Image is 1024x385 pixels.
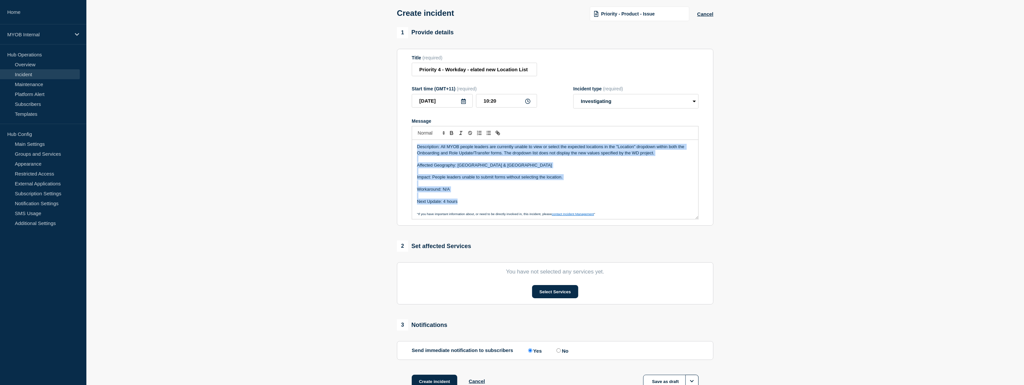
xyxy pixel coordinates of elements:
div: Set affected Services [397,241,471,252]
div: Message [412,118,699,124]
button: Toggle link [493,129,502,137]
input: HH:MM [476,94,537,108]
span: (required) [457,86,477,91]
label: Yes [527,347,542,354]
div: Start time (GMT+11) [412,86,537,91]
div: Message [412,140,698,219]
p: Impact: People leaders unable to submit forms without selecting the location. [417,174,693,180]
p: Affected Geography: [GEOGRAPHIC_DATA] & [GEOGRAPHIC_DATA] [417,162,693,168]
a: contact Incident Management [552,212,594,216]
button: Toggle italic text [456,129,466,137]
span: "If you have important information about, or need to be directly involved in, this incident, please [417,212,552,216]
img: template icon [594,11,599,17]
div: Notifications [397,319,447,331]
span: 3 [397,319,408,331]
button: Toggle strikethrough text [466,129,475,137]
div: Provide details [397,27,454,38]
button: Cancel [469,378,485,384]
p: Description: All MYOB people leaders are currently unable to view or select the expected location... [417,144,693,156]
span: (required) [603,86,623,91]
p: You have not selected any services yet. [412,269,699,275]
input: No [557,348,561,353]
div: Incident type [573,86,699,91]
span: Font size [415,129,447,137]
span: 2 [397,241,408,252]
select: Incident type [573,94,699,109]
button: Cancel [697,11,713,17]
input: YYYY-MM-DD [412,94,473,108]
button: Toggle bold text [447,129,456,137]
p: Send immediate notification to subscribers [412,347,513,354]
input: Title [412,63,537,76]
span: " [594,212,595,216]
p: MYOB Internal [7,32,71,37]
span: 1 [397,27,408,38]
button: Toggle ordered list [475,129,484,137]
div: Send immediate notification to subscribers [412,347,699,354]
p: Next Update: 4 hours [417,199,693,205]
span: (required) [422,55,442,60]
button: Select Services [532,285,578,298]
input: Yes [528,348,532,353]
h1: Create incident [397,9,454,18]
button: Toggle bulleted list [484,129,493,137]
span: Priority - Product - Issue [601,11,655,16]
p: Workaround: N/A [417,186,693,192]
label: No [555,347,568,354]
div: Title [412,55,537,60]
